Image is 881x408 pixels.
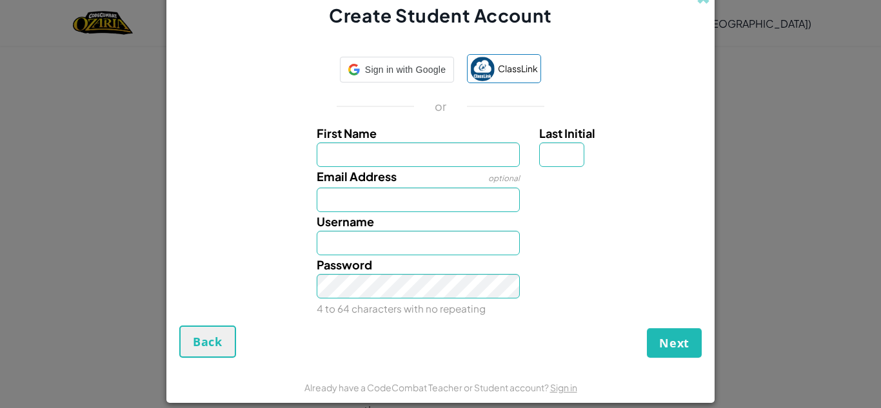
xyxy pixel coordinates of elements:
[317,169,397,184] span: Email Address
[329,4,551,26] span: Create Student Account
[539,126,595,141] span: Last Initial
[317,126,377,141] span: First Name
[488,173,520,183] span: optional
[179,325,236,358] button: Back
[317,302,486,315] small: 4 to 64 characters with no repeating
[498,59,538,78] span: ClassLink
[193,334,223,349] span: Back
[659,335,689,351] span: Next
[647,328,702,358] button: Next
[317,257,372,272] span: Password
[304,382,550,393] span: Already have a CodeCombat Teacher or Student account?
[435,99,447,114] p: or
[317,214,374,229] span: Username
[550,382,577,393] a: Sign in
[340,57,454,83] div: Sign in with Google
[365,61,446,79] span: Sign in with Google
[470,57,495,81] img: classlink-logo-small.png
